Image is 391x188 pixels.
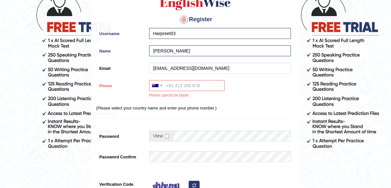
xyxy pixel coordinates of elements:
label: Verification Code [96,179,146,187]
p: (Please select your country name and enter your phone number.) [96,105,295,111]
label: Phone [96,80,146,89]
label: Username [96,28,146,37]
div: Australia: +61 [150,80,164,91]
label: Name [96,45,146,54]
label: Password [96,131,146,139]
h4: Register [96,14,295,25]
input: +61 412 345 678 [149,80,225,91]
label: Email [96,63,146,71]
input: Show/Hide Password [165,134,169,138]
label: Password Confirm [96,151,146,160]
